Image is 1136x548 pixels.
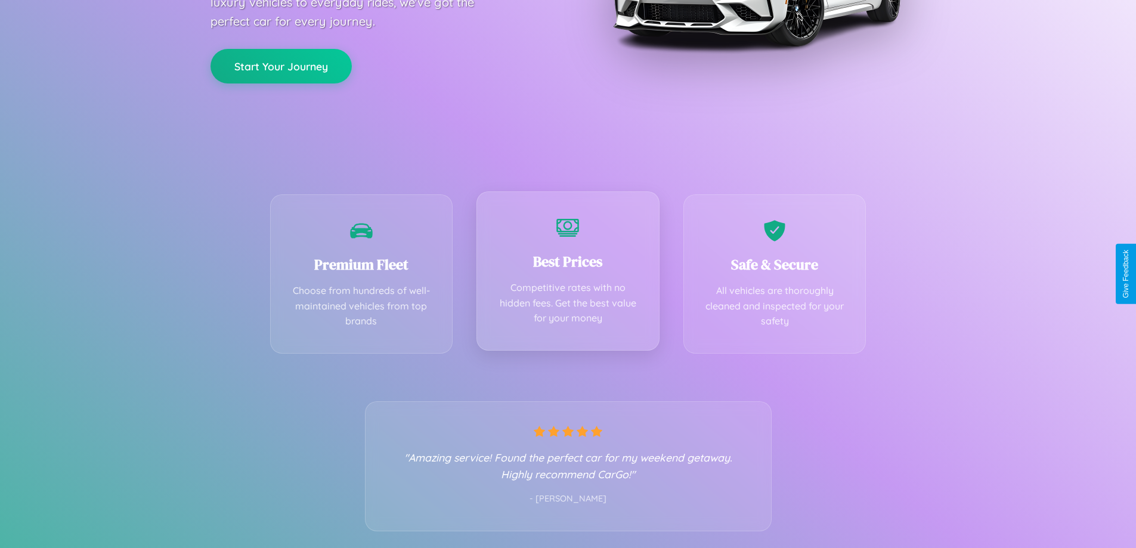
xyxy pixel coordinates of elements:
p: Choose from hundreds of well-maintained vehicles from top brands [289,283,435,329]
div: Give Feedback [1122,250,1130,298]
h3: Safe & Secure [702,255,848,274]
p: - [PERSON_NAME] [389,491,747,507]
h3: Best Prices [495,252,641,271]
button: Start Your Journey [211,49,352,83]
p: All vehicles are thoroughly cleaned and inspected for your safety [702,283,848,329]
p: Competitive rates with no hidden fees. Get the best value for your money [495,280,641,326]
h3: Premium Fleet [289,255,435,274]
p: "Amazing service! Found the perfect car for my weekend getaway. Highly recommend CarGo!" [389,449,747,482]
